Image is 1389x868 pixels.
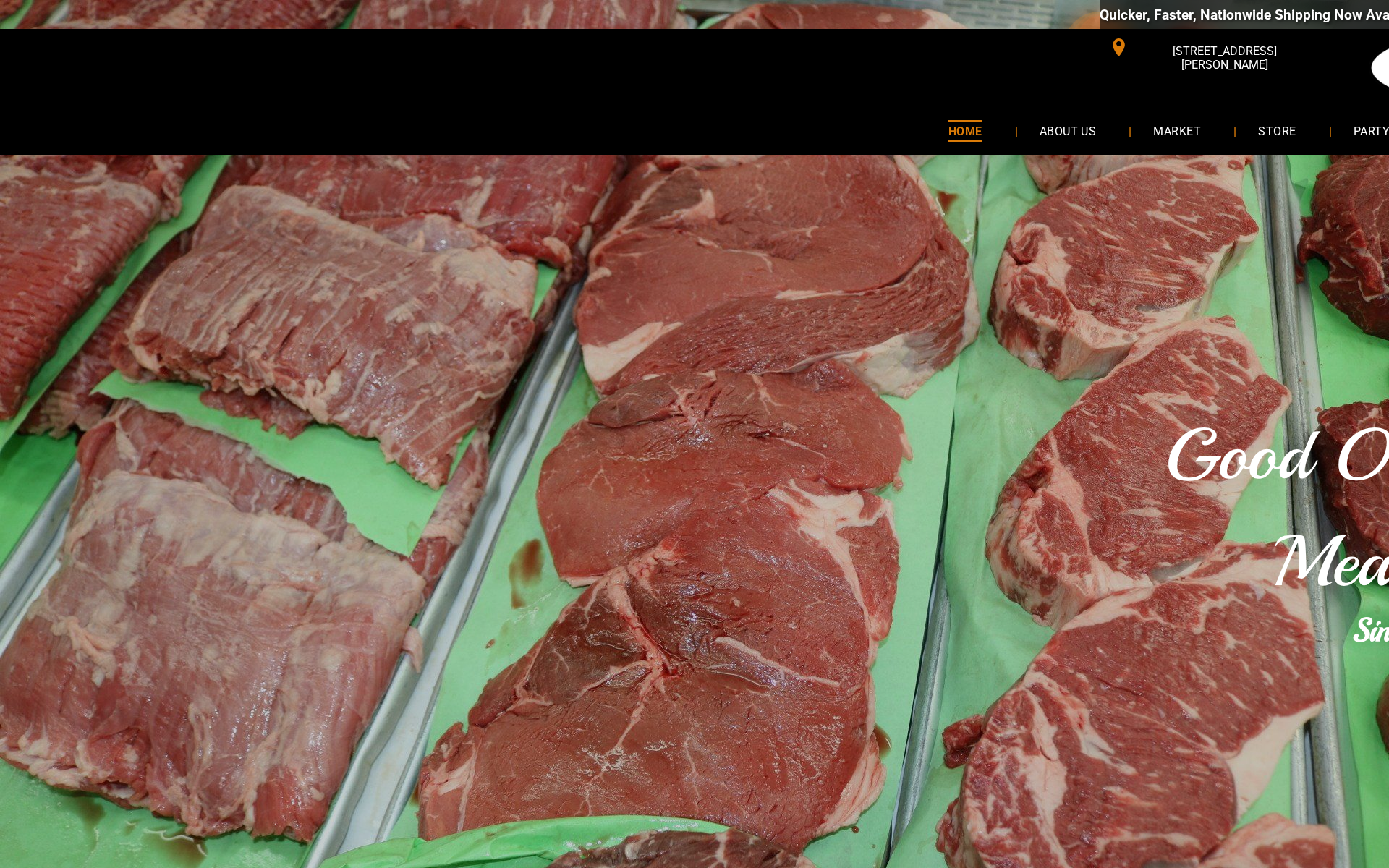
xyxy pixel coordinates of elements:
[1018,111,1118,150] a: ABOUT US
[1131,111,1223,150] a: MARKET
[927,111,1004,150] a: HOME
[1131,37,1318,79] span: [STREET_ADDRESS][PERSON_NAME]
[1236,111,1317,150] a: STORE
[1100,36,1321,59] a: [STREET_ADDRESS][PERSON_NAME]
